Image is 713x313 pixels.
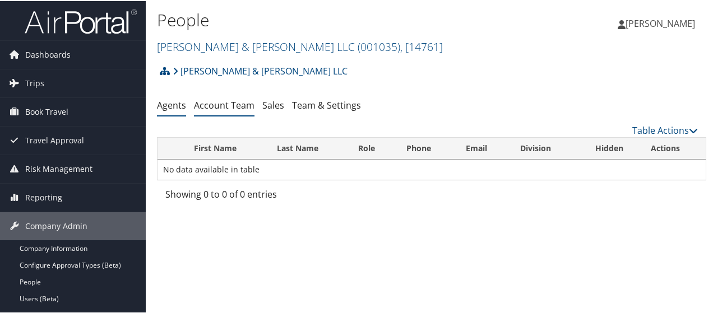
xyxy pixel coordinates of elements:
span: Travel Approval [25,125,84,153]
a: [PERSON_NAME] & [PERSON_NAME] LLC [173,59,348,81]
td: No data available in table [158,158,706,179]
span: Company Admin [25,211,87,239]
th: Phone [396,137,455,158]
th: Hidden [577,137,641,158]
span: Risk Management [25,154,92,182]
span: Dashboards [25,40,71,68]
h1: People [157,7,523,31]
a: Account Team [194,98,254,110]
th: Actions [641,137,706,158]
a: Team & Settings [292,98,361,110]
span: Trips [25,68,44,96]
a: [PERSON_NAME] [618,6,706,39]
span: , [ 14761 ] [400,38,443,53]
span: Book Travel [25,97,68,125]
a: Sales [262,98,284,110]
th: Last Name [267,137,348,158]
th: : activate to sort column descending [158,137,184,158]
span: [PERSON_NAME] [626,16,695,29]
th: Role [348,137,397,158]
th: Email [456,137,510,158]
th: First Name [184,137,266,158]
a: Table Actions [632,123,698,136]
div: Showing 0 to 0 of 0 entries [165,186,286,205]
img: airportal-logo.png [25,7,137,34]
span: ( 001035 ) [358,38,400,53]
span: Reporting [25,183,62,211]
a: [PERSON_NAME] & [PERSON_NAME] LLC [157,38,443,53]
th: Division [510,137,577,158]
a: Agents [157,98,186,110]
